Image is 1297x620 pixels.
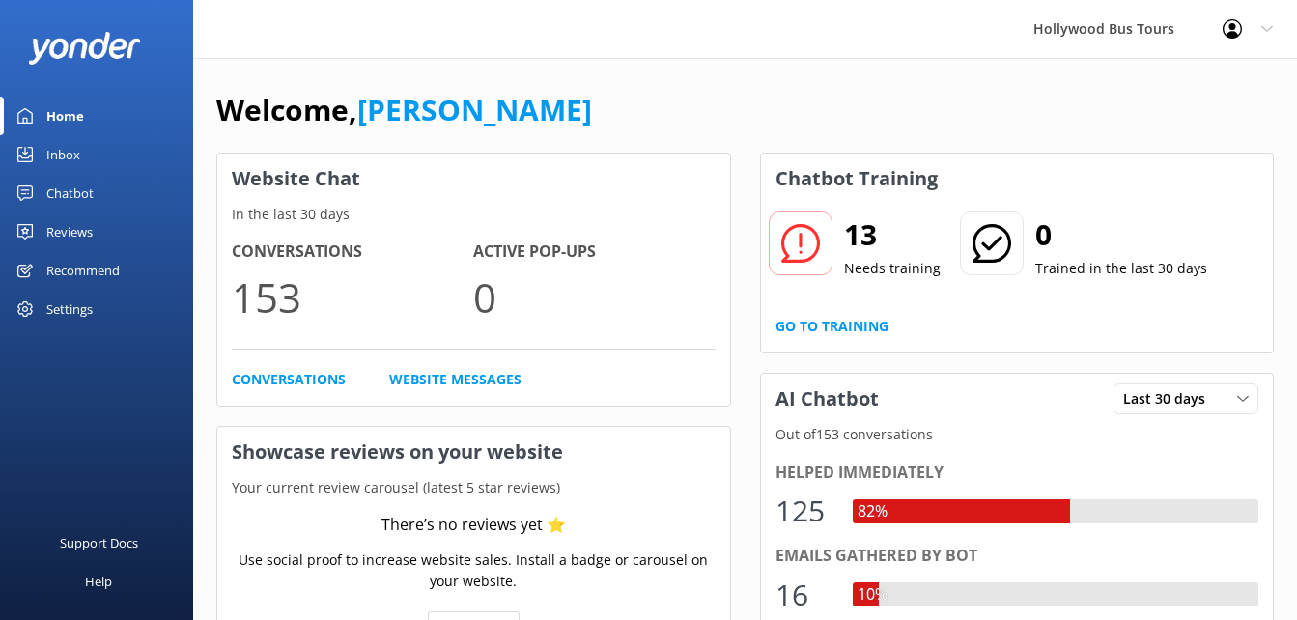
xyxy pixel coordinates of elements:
a: Conversations [232,369,346,390]
p: Your current review carousel (latest 5 star reviews) [217,477,730,498]
p: In the last 30 days [217,204,730,225]
h2: 13 [844,211,941,258]
div: Inbox [46,135,80,174]
div: Emails gathered by bot [775,544,1259,569]
div: 125 [775,488,833,534]
div: Settings [46,290,93,328]
div: Reviews [46,212,93,251]
h3: AI Chatbot [761,374,893,424]
div: Chatbot [46,174,94,212]
div: Helped immediately [775,461,1259,486]
h3: Website Chat [217,154,730,204]
h4: Active Pop-ups [473,240,715,265]
h4: Conversations [232,240,473,265]
h2: 0 [1035,211,1207,258]
p: 0 [473,265,715,329]
p: Needs training [844,258,941,279]
p: 153 [232,265,473,329]
div: 10% [853,582,892,607]
div: Home [46,97,84,135]
a: [PERSON_NAME] [357,90,592,129]
p: Use social proof to increase website sales. Install a badge or carousel on your website. [232,550,716,593]
div: There’s no reviews yet ⭐ [381,513,566,538]
a: Go to Training [775,316,888,337]
img: yonder-white-logo.png [29,32,140,64]
div: 16 [775,572,833,618]
a: Website Messages [389,369,522,390]
div: Recommend [46,251,120,290]
h3: Chatbot Training [761,154,952,204]
p: Out of 153 conversations [761,424,1274,445]
h1: Welcome, [216,87,592,133]
p: Trained in the last 30 days [1035,258,1207,279]
span: Last 30 days [1123,388,1217,409]
div: Help [85,562,112,601]
div: Support Docs [60,523,138,562]
h3: Showcase reviews on your website [217,427,730,477]
div: 82% [853,499,892,524]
